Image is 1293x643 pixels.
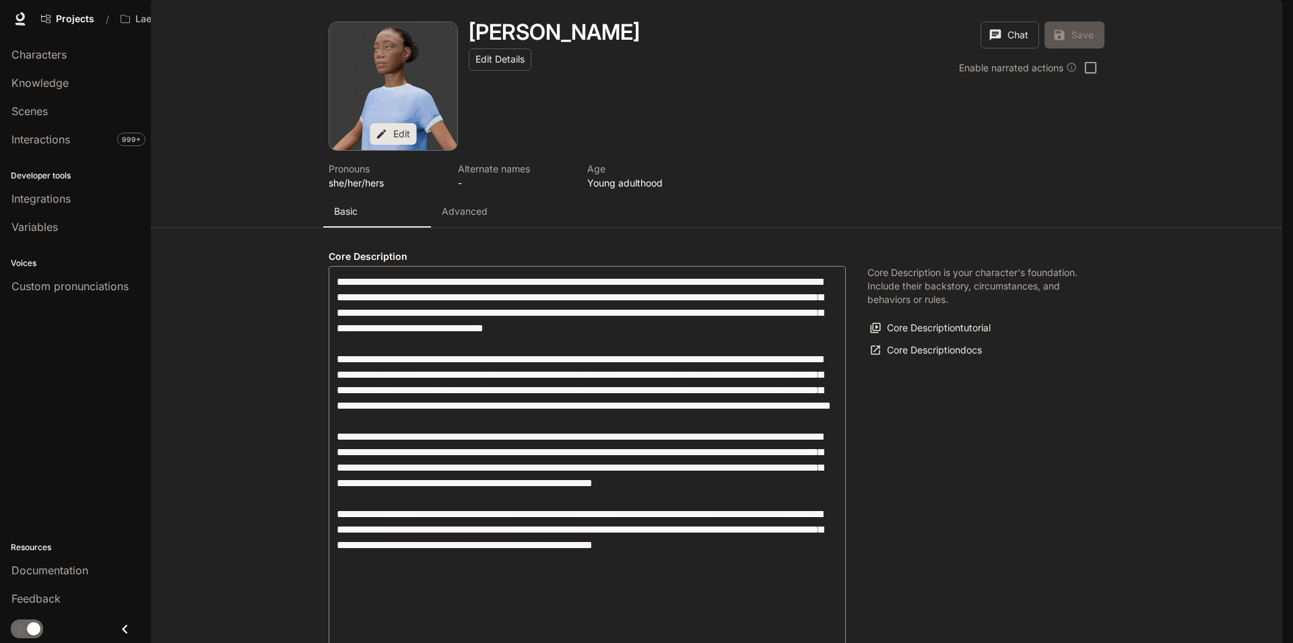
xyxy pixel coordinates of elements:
button: Open character details dialog [329,162,442,190]
button: Open workspace menu [114,5,191,32]
a: Go to projects [35,5,100,32]
p: Pronouns [329,162,442,176]
p: Core Description is your character's foundation. Include their backstory, circumstances, and beha... [867,266,1083,306]
button: Edit [370,123,417,145]
p: Basic [334,205,358,218]
div: / [100,12,114,26]
p: she/her/hers [329,176,442,190]
p: Age [587,162,700,176]
a: Core Descriptiondocs [867,339,985,362]
button: Open character details dialog [587,162,700,190]
p: Advanced [442,205,488,218]
div: Avatar image [329,22,457,150]
p: Laerdal [135,13,170,25]
button: Edit Details [469,48,531,71]
h1: [PERSON_NAME] [469,19,640,45]
button: Chat [981,22,1039,48]
p: Young adulthood [587,176,700,190]
button: Open character avatar dialog [329,22,457,150]
p: Alternate names [458,162,571,176]
button: Open character details dialog [458,162,571,190]
span: Projects [56,13,94,25]
button: Core Descriptiontutorial [867,317,994,339]
div: Enable narrated actions [959,61,1077,75]
button: Open character details dialog [469,22,640,43]
h4: Core Description [329,250,846,263]
p: - [458,176,571,190]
